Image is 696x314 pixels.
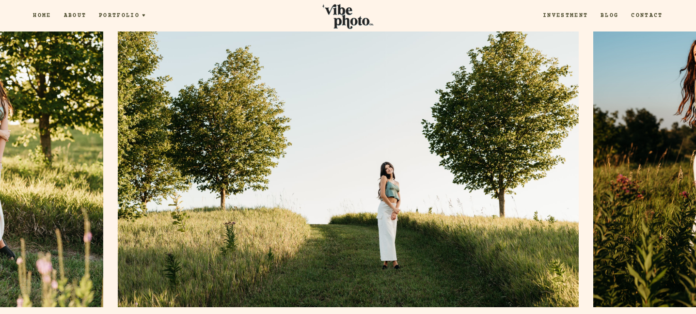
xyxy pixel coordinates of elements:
a: Portfolio [93,12,153,20]
a: Blog [594,12,625,20]
a: Investment [537,12,594,20]
a: Contact [625,12,669,20]
img: Vibe Photo Co. [322,2,374,29]
a: Home [27,12,57,20]
span: Portfolio [99,13,140,19]
a: About [58,12,93,20]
